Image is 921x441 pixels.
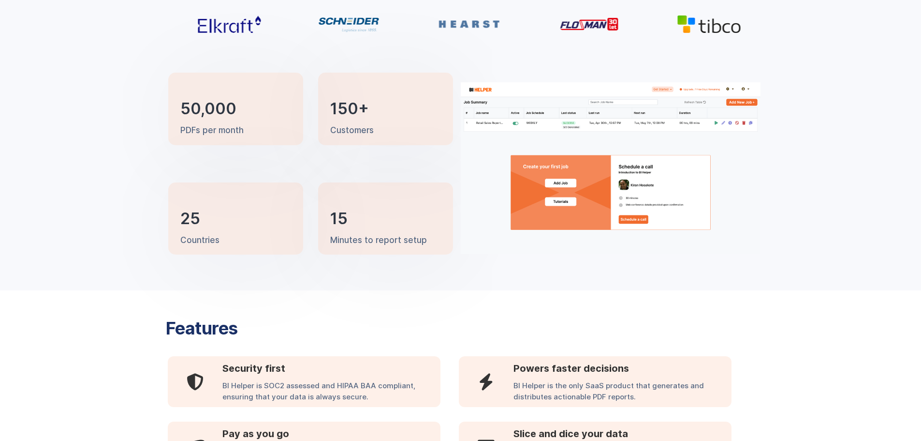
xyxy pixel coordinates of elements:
div: BI Helper is the only SaaS product that generates and distributes actionable PDF reports. [513,380,731,407]
div:  [459,356,513,407]
p: Countries [180,235,219,246]
h3: Powers faster decisions [513,361,731,376]
p: Minutes to report setup [330,235,427,246]
h3: Pay as you go [222,426,440,441]
h3: 15 [330,212,348,226]
h3: Security first [222,361,440,376]
h3: 50,000 [180,102,236,116]
p: PDFs per month [180,125,244,137]
h3: 25 [180,212,200,226]
p: Customers [330,125,374,137]
div: BI Helper is SOC2 assessed and HIPAA BAA compliant, ensuring that your data is always secure. [222,380,440,407]
h3: Features [166,319,408,337]
h3: 150+ [330,102,369,116]
div:  [168,356,222,407]
h3: Slice and dice your data [513,426,731,441]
